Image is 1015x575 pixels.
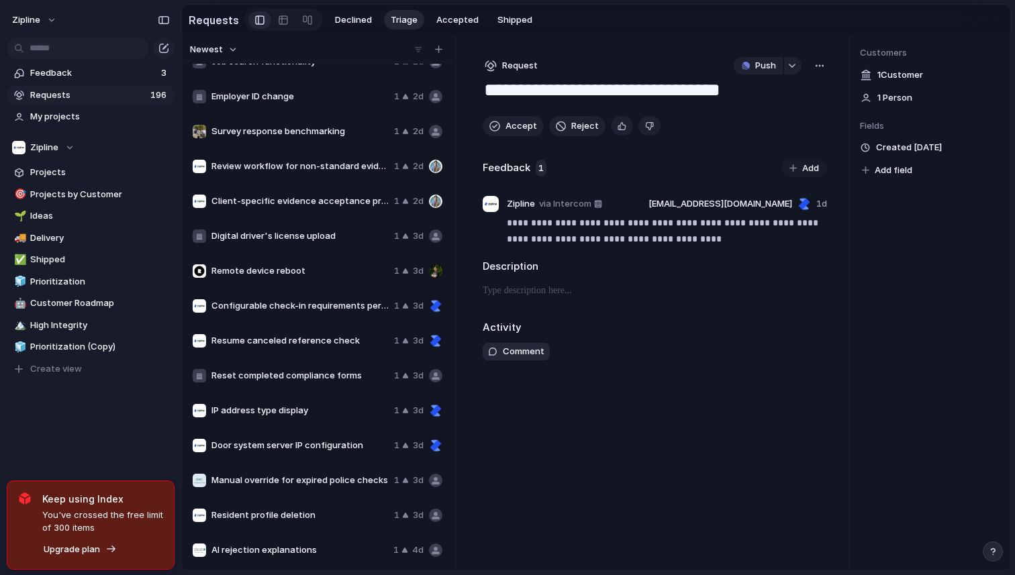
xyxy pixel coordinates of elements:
button: Shipped [491,10,539,30]
button: ✅ [12,253,26,266]
span: Prioritization (Copy) [30,340,170,354]
button: 🌱 [12,209,26,223]
span: Request [502,59,538,72]
span: Declined [335,13,372,27]
span: 1 [394,404,399,417]
span: 3d [413,369,424,382]
span: Push [755,59,776,72]
span: 1 [394,509,399,522]
span: Accepted [436,13,479,27]
span: Create view [30,362,82,376]
span: 1d [816,197,827,211]
button: Comment [483,343,550,360]
span: Delivery [30,231,170,245]
span: Customers [860,46,1000,60]
button: 🧊 [12,340,26,354]
span: AI rejection explanations [211,543,388,557]
button: Reject [549,116,606,136]
span: Created [DATE] [876,141,942,154]
span: Employer ID change [211,90,389,103]
a: 🎯Projects by Customer [7,185,175,205]
span: Reset completed compliance forms [211,369,389,382]
button: Create view [7,359,175,379]
button: Zipline [7,138,175,158]
span: [EMAIL_ADDRESS][DOMAIN_NAME] [648,197,792,211]
span: Resident profile deletion [211,509,389,522]
button: 🤖 [12,297,26,310]
button: Declined [328,10,379,30]
a: 🧊Prioritization [7,272,175,292]
span: Add field [875,164,912,177]
a: 🌱Ideas [7,206,175,226]
button: 🏔️ [12,319,26,332]
button: 🧊 [12,275,26,289]
span: 3d [413,474,424,487]
span: Shipped [497,13,532,27]
span: Requests [30,89,146,102]
span: Ideas [30,209,170,223]
div: 🤖 [14,296,23,311]
button: zipline [6,9,64,31]
span: Feedback [30,66,157,80]
a: My projects [7,107,175,127]
a: 🚚Delivery [7,228,175,248]
span: Reject [571,119,599,133]
span: Manual override for expired police checks [211,474,389,487]
h2: Activity [483,320,522,335]
span: Keep using Index [42,492,163,506]
div: 🏔️ [14,317,23,333]
span: Client-specific evidence acceptance protocols [211,195,389,208]
span: 1 [394,229,399,243]
h2: Feedback [483,160,530,176]
button: Accept [483,116,544,136]
span: 2d [413,90,424,103]
span: 1 [394,334,399,348]
button: Newest [188,41,240,58]
span: Customer Roadmap [30,297,170,310]
span: 1 Person [877,91,912,105]
span: 1 [536,160,546,177]
span: My projects [30,110,170,123]
span: High Integrity [30,319,170,332]
div: 🧊 [14,274,23,289]
span: Zipline [507,197,535,211]
span: 2d [413,125,424,138]
h2: Requests [189,12,239,28]
span: 1 Customer [877,68,923,82]
span: via Intercom [539,197,591,211]
span: 1 [394,195,399,208]
div: 🎯 [14,187,23,202]
span: 1 [393,543,399,557]
span: zipline [12,13,40,27]
span: Projects by Customer [30,188,170,201]
span: 3d [413,509,424,522]
button: Add field [860,162,914,179]
span: Upgrade plan [44,543,100,556]
span: 1 [394,90,399,103]
div: 🌱 [14,209,23,224]
a: Requests196 [7,85,175,105]
a: ✅Shipped [7,250,175,270]
a: 🤖Customer Roadmap [7,293,175,313]
button: Upgrade plan [40,540,121,559]
span: 1 [394,439,399,452]
span: Configurable check-in requirements per visitor type [211,299,389,313]
span: 3d [413,299,424,313]
button: Request [483,57,540,74]
span: 1 [394,369,399,382]
span: Survey response benchmarking [211,125,389,138]
span: Review workflow for non-standard evidence types [211,160,389,173]
span: 1 [394,474,399,487]
span: 1 [394,55,399,68]
span: 2d [413,160,424,173]
span: Add [802,162,819,175]
span: 4d [412,543,424,557]
div: 🏔️High Integrity [7,315,175,335]
span: 3d [413,264,424,278]
span: Triage [391,13,418,27]
span: Job search functionality [211,55,389,68]
span: Resume canceled reference check [211,334,389,348]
